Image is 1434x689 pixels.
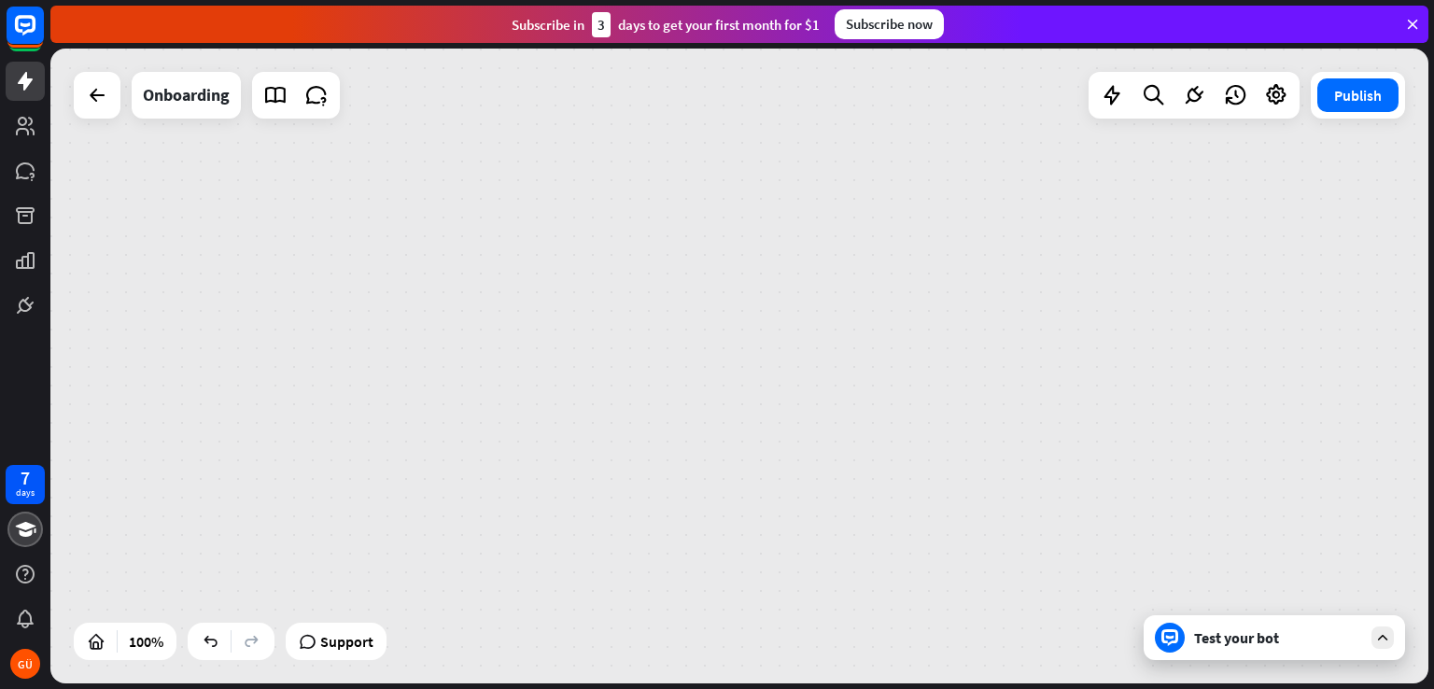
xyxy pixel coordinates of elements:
a: 7 days [6,465,45,504]
div: days [16,486,35,499]
div: 3 [592,12,611,37]
div: 7 [21,470,30,486]
div: Subscribe now [835,9,944,39]
div: GÜ [10,649,40,679]
div: Subscribe in days to get your first month for $1 [512,12,820,37]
